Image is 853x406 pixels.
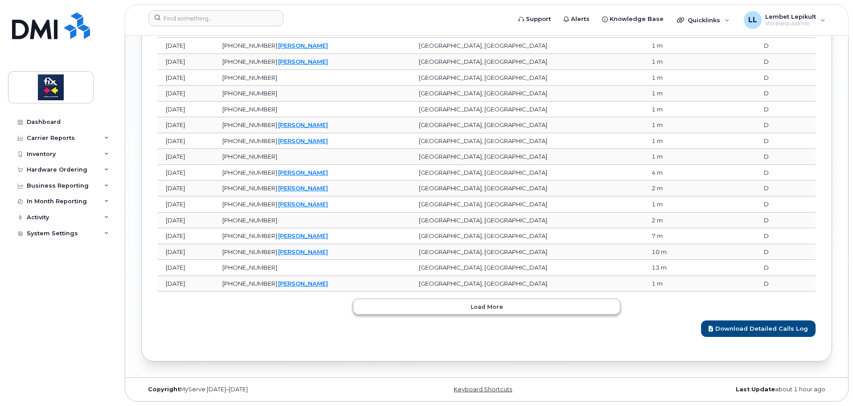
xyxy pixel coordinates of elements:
td: D [756,244,816,260]
td: [DATE] [158,197,214,213]
span: [PHONE_NUMBER] [222,137,277,144]
td: D [756,38,816,54]
td: D [756,133,816,149]
td: [GEOGRAPHIC_DATA], [GEOGRAPHIC_DATA] [411,86,644,102]
td: [DATE] [158,102,214,118]
td: 1 m [644,117,705,133]
td: 1 m [644,86,705,102]
td: [GEOGRAPHIC_DATA], [GEOGRAPHIC_DATA] [411,38,644,54]
span: Lembet Lepikult [765,13,816,20]
td: [DATE] [158,86,214,102]
td: [DATE] [158,276,214,292]
td: 13 m [644,260,705,276]
td: 1 m [644,70,705,86]
td: [GEOGRAPHIC_DATA], [GEOGRAPHIC_DATA] [411,244,644,260]
td: 1 m [644,197,705,213]
td: D [756,117,816,133]
a: Support [512,10,557,28]
span: [PHONE_NUMBER] [222,280,277,287]
a: [PERSON_NAME] [278,185,328,192]
td: [DATE] [158,117,214,133]
td: [GEOGRAPHIC_DATA], [GEOGRAPHIC_DATA] [411,165,644,181]
button: Load more [353,299,620,315]
td: [GEOGRAPHIC_DATA], [GEOGRAPHIC_DATA] [411,276,644,292]
td: 10 m [644,244,705,260]
span: Alerts [571,15,590,24]
td: 1 m [644,133,705,149]
td: [GEOGRAPHIC_DATA], [GEOGRAPHIC_DATA] [411,117,644,133]
td: [DATE] [158,260,214,276]
span: [PHONE_NUMBER] [222,121,277,128]
td: D [756,197,816,213]
td: [GEOGRAPHIC_DATA], [GEOGRAPHIC_DATA] [411,149,644,165]
td: [GEOGRAPHIC_DATA], [GEOGRAPHIC_DATA] [411,213,644,229]
td: 2 m [644,180,705,197]
td: 1 m [644,54,705,70]
td: D [756,260,816,276]
span: Quicklinks [688,16,720,24]
td: 1 m [644,102,705,118]
td: [GEOGRAPHIC_DATA], [GEOGRAPHIC_DATA] [411,133,644,149]
span: [PHONE_NUMBER] [222,248,277,255]
a: Knowledge Base [596,10,670,28]
a: Alerts [557,10,596,28]
a: [PERSON_NAME] [278,280,328,287]
span: Knowledge Base [610,15,664,24]
a: [PERSON_NAME] [278,169,328,176]
td: [GEOGRAPHIC_DATA], [GEOGRAPHIC_DATA] [411,70,644,86]
td: [DATE] [158,70,214,86]
a: [PERSON_NAME] [278,248,328,255]
span: [PHONE_NUMBER] [222,232,277,239]
td: [DATE] [158,38,214,54]
span: [PHONE_NUMBER] [222,153,277,160]
div: about 1 hour ago [602,386,832,393]
td: [GEOGRAPHIC_DATA], [GEOGRAPHIC_DATA] [411,228,644,244]
span: [PHONE_NUMBER] [222,106,277,113]
td: D [756,213,816,229]
td: D [756,276,816,292]
div: Quicklinks [671,11,736,29]
td: 4 m [644,165,705,181]
span: [PHONE_NUMBER] [222,58,277,65]
span: [PHONE_NUMBER] [222,74,277,81]
td: [DATE] [158,180,214,197]
td: [DATE] [158,54,214,70]
span: [PHONE_NUMBER] [222,217,277,224]
td: [DATE] [158,244,214,260]
td: [GEOGRAPHIC_DATA], [GEOGRAPHIC_DATA] [411,197,644,213]
span: [PHONE_NUMBER] [222,42,277,49]
td: [DATE] [158,149,214,165]
td: [DATE] [158,228,214,244]
a: [PERSON_NAME] [278,137,328,144]
td: 2 m [644,213,705,229]
td: 1 m [644,149,705,165]
span: [PHONE_NUMBER] [222,90,277,97]
a: Download Detailed Calls Log [701,320,816,337]
a: [PERSON_NAME] [278,121,328,128]
td: D [756,70,816,86]
input: Find something... [148,10,283,26]
span: [PHONE_NUMBER] [222,201,277,208]
td: D [756,228,816,244]
div: MyServe [DATE]–[DATE] [141,386,372,393]
span: LL [748,15,757,25]
td: [DATE] [158,213,214,229]
span: [PHONE_NUMBER] [222,264,277,271]
td: D [756,165,816,181]
td: [GEOGRAPHIC_DATA], [GEOGRAPHIC_DATA] [411,260,644,276]
a: Keyboard Shortcuts [454,386,512,393]
a: [PERSON_NAME] [278,201,328,208]
td: [DATE] [158,133,214,149]
td: [DATE] [158,165,214,181]
td: D [756,86,816,102]
div: Lembet Lepikult [738,11,832,29]
td: [GEOGRAPHIC_DATA], [GEOGRAPHIC_DATA] [411,102,644,118]
td: [GEOGRAPHIC_DATA], [GEOGRAPHIC_DATA] [411,180,644,197]
td: 7 m [644,228,705,244]
span: [PHONE_NUMBER] [222,169,277,176]
span: [PHONE_NUMBER] [222,185,277,192]
span: Wireless Admin [765,20,816,27]
td: [GEOGRAPHIC_DATA], [GEOGRAPHIC_DATA] [411,54,644,70]
td: D [756,180,816,197]
td: 1 m [644,38,705,54]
